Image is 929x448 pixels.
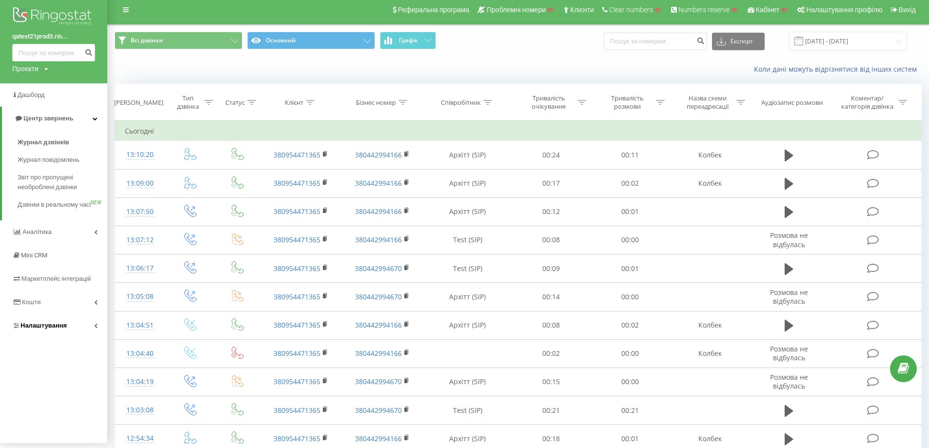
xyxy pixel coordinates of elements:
[18,151,107,169] a: Журнал повідомлень
[125,259,156,278] div: 13:06:17
[512,311,590,339] td: 00:08
[274,320,320,330] a: 380954471365
[355,264,402,273] a: 380442994670
[21,275,91,282] span: Маркетплейс інтеграцій
[125,316,156,335] div: 13:04:51
[423,396,512,425] td: Test (SIP)
[274,434,320,443] a: 380954471365
[18,137,69,147] span: Журнал дзвінків
[12,64,39,74] div: Проекти
[601,94,653,111] div: Тривалість розмови
[770,372,808,390] span: Розмова не відбулась
[591,339,669,368] td: 00:00
[115,32,242,49] button: Всі дзвінки
[125,401,156,420] div: 13:03:08
[20,322,67,329] span: Налаштування
[512,197,590,226] td: 00:12
[487,6,546,14] span: Проблемні номери
[423,141,512,169] td: Архітт (SIP)
[899,6,916,14] span: Вихід
[423,368,512,396] td: Архітт (SIP)
[355,150,402,159] a: 380442994166
[125,231,156,250] div: 13:07:12
[423,311,512,339] td: Архітт (SIP)
[18,200,91,210] span: Дзвінки в реальному часі
[274,150,320,159] a: 380954471365
[423,169,512,197] td: Архітт (SIP)
[356,98,396,107] div: Бізнес номер
[18,169,107,196] a: Звіт про пропущені необроблені дзвінки
[512,339,590,368] td: 00:02
[591,283,669,311] td: 00:00
[839,94,896,111] div: Коментар/категорія дзвінка
[523,94,575,111] div: Тривалість очікування
[12,5,95,29] img: Ringostat logo
[669,339,751,368] td: Колбек
[512,141,590,169] td: 00:24
[806,6,882,14] span: Налаштування профілю
[355,207,402,216] a: 380442994166
[512,226,590,254] td: 00:08
[398,6,470,14] span: Реферальна програма
[22,298,40,306] span: Кошти
[754,64,922,74] a: Коли дані можуть відрізнятися вiд інших систем
[423,283,512,311] td: Архітт (SIP)
[18,196,107,214] a: Дзвінки в реальному часіNEW
[274,377,320,386] a: 380954471365
[591,254,669,283] td: 00:01
[12,32,95,41] a: qatest21prod3.rin...
[669,311,751,339] td: Колбек
[21,252,47,259] span: Mini CRM
[512,396,590,425] td: 00:21
[604,33,707,50] input: Пошук за номером
[512,169,590,197] td: 00:17
[423,226,512,254] td: Test (SIP)
[756,6,780,14] span: Кабінет
[125,145,156,164] div: 13:10:20
[274,235,320,244] a: 380954471365
[274,292,320,301] a: 380954471365
[125,174,156,193] div: 13:09:00
[441,98,481,107] div: Співробітник
[18,155,79,165] span: Журнал повідомлень
[274,207,320,216] a: 380954471365
[591,141,669,169] td: 00:11
[770,344,808,362] span: Розмова не відбулась
[591,396,669,425] td: 00:21
[591,368,669,396] td: 00:00
[115,121,922,141] td: Сьогодні
[678,6,730,14] span: Numbers reserve
[512,254,590,283] td: 00:09
[18,91,45,98] span: Дашборд
[12,44,95,61] input: Пошук за номером
[125,202,156,221] div: 13:07:50
[125,372,156,391] div: 13:04:19
[225,98,245,107] div: Статус
[682,94,734,111] div: Назва схеми переадресації
[125,287,156,306] div: 13:05:08
[512,283,590,311] td: 00:14
[770,288,808,306] span: Розмова не відбулась
[591,311,669,339] td: 00:02
[23,115,73,122] span: Центр звернень
[131,37,163,44] span: Всі дзвінки
[570,6,594,14] span: Клієнти
[355,178,402,188] a: 380442994166
[380,32,436,49] button: Графік
[2,107,107,130] a: Центр звернень
[355,292,402,301] a: 380442994670
[125,429,156,448] div: 12:54:34
[591,226,669,254] td: 00:00
[423,197,512,226] td: Архітт (SIP)
[770,231,808,249] span: Розмова не відбулась
[355,434,402,443] a: 380442994166
[512,368,590,396] td: 00:15
[591,197,669,226] td: 00:01
[22,228,52,235] span: Аналiтика
[669,169,751,197] td: Колбек
[18,173,102,192] span: Звіт про пропущені необроблені дзвінки
[355,320,402,330] a: 380442994166
[609,6,653,14] span: Clear numbers
[285,98,303,107] div: Клієнт
[274,349,320,358] a: 380954471365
